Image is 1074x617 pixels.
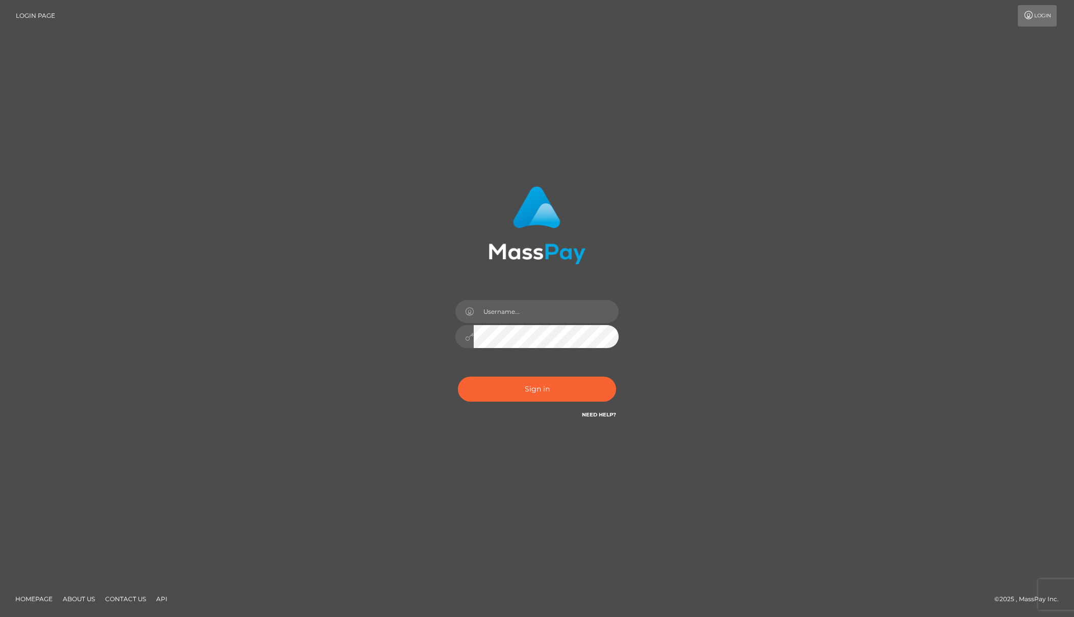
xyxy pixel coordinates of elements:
a: Homepage [11,591,57,607]
a: Contact Us [101,591,150,607]
a: API [152,591,172,607]
a: Login [1018,5,1057,27]
img: MassPay Login [489,186,585,264]
a: About Us [59,591,99,607]
a: Need Help? [582,411,616,418]
input: Username... [474,300,619,323]
a: Login Page [16,5,55,27]
button: Sign in [458,377,616,402]
div: © 2025 , MassPay Inc. [994,594,1066,605]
